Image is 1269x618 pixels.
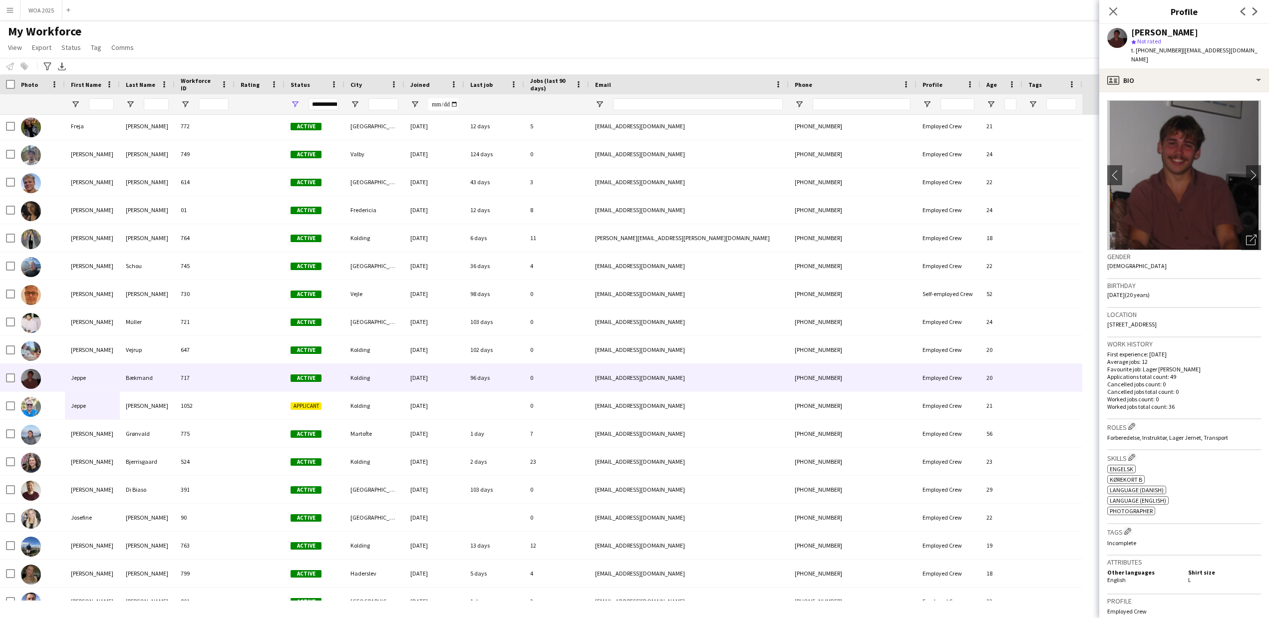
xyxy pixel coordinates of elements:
[589,308,789,335] div: [EMAIL_ADDRESS][DOMAIN_NAME]
[65,168,120,196] div: [PERSON_NAME]
[589,224,789,252] div: [PERSON_NAME][EMAIL_ADDRESS][PERSON_NAME][DOMAIN_NAME]
[21,341,41,361] img: Jens-Peter Vejrup
[464,140,524,168] div: 124 days
[404,504,464,531] div: [DATE]
[524,252,589,280] div: 4
[344,196,404,224] div: Fredericia
[181,100,190,109] button: Open Filter Menu
[464,112,524,140] div: 12 days
[613,98,783,110] input: Email Filter Input
[789,588,917,615] div: [PHONE_NUMBER]
[795,100,804,109] button: Open Filter Menu
[795,81,812,88] span: Phone
[175,392,235,419] div: 1052
[524,560,589,587] div: 4
[344,336,404,363] div: Kolding
[175,252,235,280] div: 745
[65,336,120,363] div: [PERSON_NAME]
[980,560,1022,587] div: 18
[917,392,980,419] div: Employed Crew
[410,81,430,88] span: Joined
[111,43,134,52] span: Comms
[21,229,41,249] img: Isabella Gehlen
[71,81,101,88] span: First Name
[464,448,524,475] div: 2 days
[530,77,571,92] span: Jobs (last 90 days)
[32,43,51,52] span: Export
[980,588,1022,615] div: 33
[789,196,917,224] div: [PHONE_NUMBER]
[21,481,41,501] img: Johannes Di Biaso
[21,201,41,221] img: Ida Rosenmai
[589,196,789,224] div: [EMAIL_ADDRESS][DOMAIN_NAME]
[789,532,917,559] div: [PHONE_NUMBER]
[1107,395,1261,403] p: Worked jobs count: 0
[941,98,974,110] input: Profile Filter Input
[789,112,917,140] div: [PHONE_NUMBER]
[126,81,155,88] span: Last Name
[980,392,1022,419] div: 21
[464,252,524,280] div: 36 days
[144,98,169,110] input: Last Name Filter Input
[1137,37,1161,45] span: Not rated
[589,112,789,140] div: [EMAIL_ADDRESS][DOMAIN_NAME]
[917,280,980,308] div: Self-employed Crew
[917,252,980,280] div: Employed Crew
[1107,291,1150,299] span: [DATE] (20 years)
[1107,358,1261,365] p: Average jobs: 12
[524,364,589,391] div: 0
[917,308,980,335] div: Employed Crew
[789,140,917,168] div: [PHONE_NUMBER]
[464,560,524,587] div: 5 days
[789,336,917,363] div: [PHONE_NUMBER]
[65,364,120,391] div: Jeppe
[65,476,120,503] div: [PERSON_NAME]
[980,140,1022,168] div: 24
[404,196,464,224] div: [DATE]
[980,112,1022,140] div: 21
[917,140,980,168] div: Employed Crew
[404,532,464,559] div: [DATE]
[291,235,321,242] span: Active
[464,308,524,335] div: 103 days
[291,402,321,410] span: Applicant
[20,0,62,20] button: WOA 2025
[175,364,235,391] div: 717
[524,308,589,335] div: 0
[980,280,1022,308] div: 52
[986,100,995,109] button: Open Filter Menu
[21,593,41,613] img: Julius Vissing
[344,532,404,559] div: Kolding
[524,224,589,252] div: 11
[65,560,120,587] div: [PERSON_NAME]
[404,420,464,447] div: [DATE]
[21,537,41,557] img: Josephine Bonefeld andersen
[524,280,589,308] div: 0
[21,369,41,389] img: Jeppe Bækmand
[87,41,105,54] a: Tag
[917,532,980,559] div: Employed Crew
[404,448,464,475] div: [DATE]
[1107,388,1261,395] p: Cancelled jobs total count: 0
[524,140,589,168] div: 0
[21,509,41,529] img: Josefine Brandorff
[65,252,120,280] div: [PERSON_NAME]
[589,252,789,280] div: [EMAIL_ADDRESS][DOMAIN_NAME]
[404,476,464,503] div: [DATE]
[464,588,524,615] div: 1 day
[980,308,1022,335] div: 24
[21,285,41,305] img: Jakob West Rasmussen
[120,196,175,224] div: [PERSON_NAME]
[21,397,41,417] img: Jeppe Nielsen
[21,313,41,333] img: Jens Müller
[21,117,41,137] img: Freja Schnell
[175,308,235,335] div: 721
[464,420,524,447] div: 1 day
[980,420,1022,447] div: 56
[120,392,175,419] div: [PERSON_NAME]
[368,98,398,110] input: City Filter Input
[524,588,589,615] div: 2
[120,168,175,196] div: [PERSON_NAME]
[65,308,120,335] div: [PERSON_NAME]
[980,532,1022,559] div: 19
